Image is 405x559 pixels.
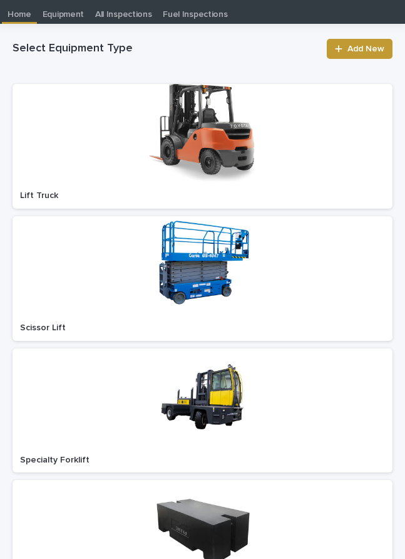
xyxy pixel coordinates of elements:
p: Scissor Lift [20,323,385,333]
p: Lift Truck [20,191,385,201]
p: Specialty Forklift [20,455,385,466]
a: Add New [327,39,392,59]
span: Add New [347,44,384,53]
h1: Select Equipment Type [13,41,319,56]
a: Scissor Lift [13,216,392,341]
a: Specialty Forklift [13,348,392,473]
a: Lift Truck [13,84,392,209]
